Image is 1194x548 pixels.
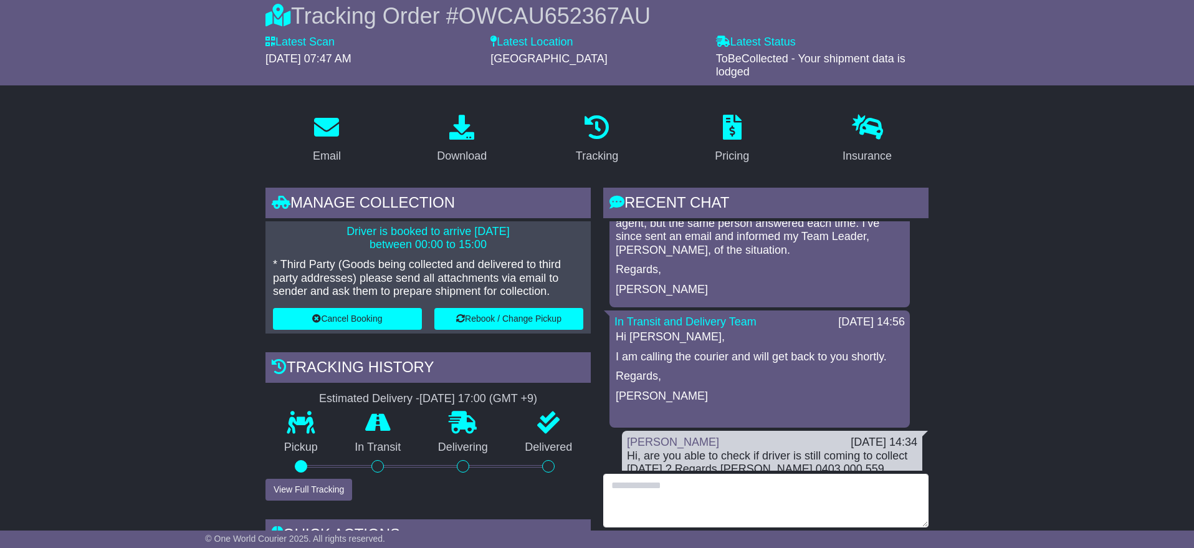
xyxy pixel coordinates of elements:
p: Delivering [419,441,507,454]
label: Latest Location [490,36,573,49]
a: In Transit and Delivery Team [614,315,757,328]
div: [DATE] 14:34 [851,436,917,449]
p: [PERSON_NAME] [616,283,904,297]
p: Regards, [616,263,904,277]
div: Download [437,148,487,165]
p: Delivered [507,441,591,454]
div: Estimated Delivery - [265,392,591,406]
div: RECENT CHAT [603,188,929,221]
a: Download [429,110,495,169]
button: Cancel Booking [273,308,422,330]
span: ToBeCollected - Your shipment data is lodged [716,52,905,79]
div: Hi, are you able to check if driver is still coming to collect [DATE] ? Regards [PERSON_NAME] 040... [627,449,917,476]
span: [GEOGRAPHIC_DATA] [490,52,607,65]
p: [PERSON_NAME] [616,390,904,403]
p: I am calling the courier and will get back to you shortly. [616,350,904,364]
div: [DATE] 17:00 (GMT +9) [419,392,537,406]
div: Pricing [715,148,749,165]
p: In Transit [337,441,420,454]
div: Tracking history [265,352,591,386]
div: Insurance [843,148,892,165]
span: OWCAU652367AU [459,3,651,29]
label: Latest Scan [265,36,335,49]
p: Hi [PERSON_NAME], [616,330,904,344]
p: Regards, [616,370,904,383]
p: * Third Party (Goods being collected and delivered to third party addresses) please send all atta... [273,258,583,299]
div: Tracking [576,148,618,165]
a: Email [305,110,349,169]
div: Email [313,148,341,165]
button: View Full Tracking [265,479,352,501]
a: Pricing [707,110,757,169]
button: Rebook / Change Pickup [434,308,583,330]
p: Driver is booked to arrive [DATE] between 00:00 to 15:00 [273,225,583,252]
a: Tracking [568,110,626,169]
p: Pickup [265,441,337,454]
div: Tracking Order # [265,2,929,29]
div: Manage collection [265,188,591,221]
label: Latest Status [716,36,796,49]
span: © One World Courier 2025. All rights reserved. [205,534,385,544]
div: [DATE] 14:56 [838,315,905,329]
span: [DATE] 07:47 AM [265,52,351,65]
a: [PERSON_NAME] [627,436,719,448]
a: Insurance [834,110,900,169]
